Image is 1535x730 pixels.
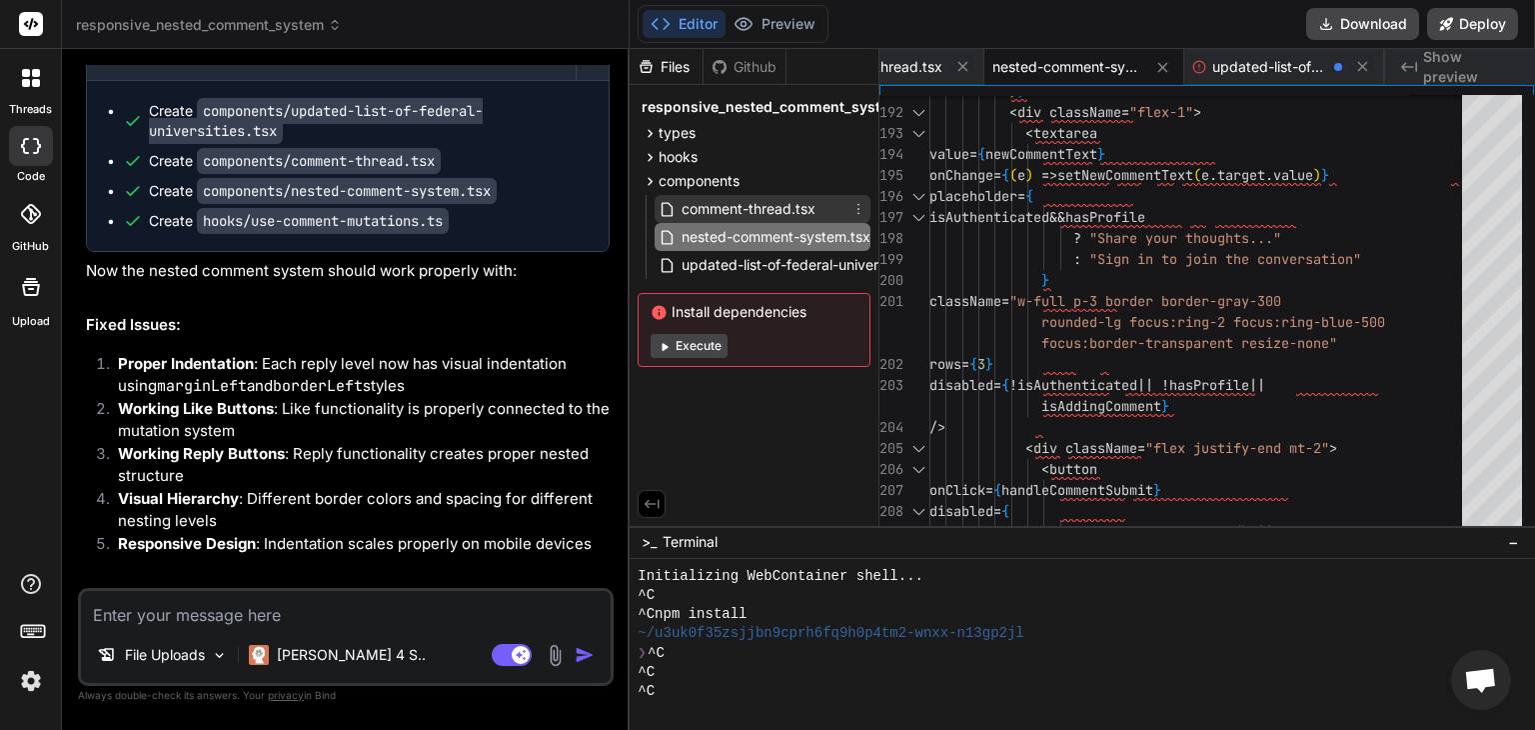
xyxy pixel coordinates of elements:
[1073,250,1081,268] span: :
[1193,523,1201,541] span: .
[1089,229,1281,247] span: "Share your thoughts..."
[879,228,903,249] div: 198
[879,354,903,375] div: 202
[993,376,1001,394] span: =
[929,292,1001,310] span: className
[977,355,985,373] span: 3
[663,532,718,552] span: Terminal
[638,605,747,624] span: ^Cnpm install
[1025,166,1033,184] span: )
[102,398,610,443] li: : Like functionality is properly connected to the mutation system
[879,291,903,312] div: 201
[905,501,931,522] div: Click to collapse the range.
[118,489,239,508] strong: Visual Hierarchy
[149,98,483,144] code: components/updated-list-of-federal-universities.tsx
[149,151,441,171] div: Create
[86,314,610,337] h2: Fixed Issues:
[1201,523,1233,541] span: trim
[1161,397,1169,415] span: }
[1273,166,1313,184] span: value
[1001,376,1009,394] span: {
[1025,187,1033,205] span: {
[1209,166,1217,184] span: .
[1451,650,1511,710] a: Open chat
[1145,439,1329,457] span: "flex justify-end mt-2"
[1153,481,1161,499] span: }
[1241,523,1249,541] span: )
[879,102,903,123] div: 192
[929,502,993,520] span: disabled
[1329,439,1337,457] span: >
[905,102,931,123] div: Click to collapse the range.
[879,165,903,186] div: 195
[1081,523,1193,541] span: newCommentText
[1009,292,1281,310] span: "w-full p-3 border border-gray-300
[929,481,985,499] span: onClick
[879,144,903,165] div: 194
[879,438,903,459] div: 205
[118,444,285,463] strong: Working Reply Buttons
[993,481,1001,499] span: {
[1009,103,1017,121] span: <
[643,10,726,38] button: Editor
[1121,103,1129,121] span: =
[273,376,363,396] code: borderLeft
[680,197,817,221] span: comment-thread.tsx
[905,123,931,144] div: Click to collapse the range.
[1073,229,1081,247] span: ?
[659,123,696,143] span: types
[1001,502,1009,520] span: {
[1001,166,1009,184] span: {
[1193,166,1201,184] span: (
[197,178,497,204] code: components/nested-comment-system.tsx
[544,644,567,667] img: attachment
[1049,208,1065,226] span: &&
[118,354,254,373] strong: Proper Indentation
[651,302,857,322] span: Install dependencies
[125,645,205,665] p: File Uploads
[102,533,610,561] li: : Indentation scales properly on mobile devices
[985,145,1097,163] span: newCommentText
[1009,166,1017,184] span: (
[704,57,785,77] div: Github
[726,10,823,38] button: Preview
[86,260,610,283] p: Now the nested comment system should work properly with:
[642,532,657,552] span: >_
[1041,334,1337,352] span: focus:border-transparent resize-none"
[76,15,342,35] span: responsive_nested_comment_system
[12,238,49,255] label: GitHub
[879,207,903,228] div: 197
[1017,187,1025,205] span: =
[102,488,610,533] li: : Different border colors and spacing for different nesting levels
[1041,166,1057,184] span: =>
[680,253,937,277] span: updated-list-of-federal-universities.tsx
[905,438,931,459] div: Click to collapse the range.
[1009,376,1017,394] span: !
[1201,166,1209,184] span: e
[118,534,256,553] strong: Responsive Design
[1089,250,1361,268] span: "Sign in to join the conversation"
[879,375,903,396] div: 203
[879,186,903,207] div: 196
[680,225,872,249] span: nested-comment-system.tsx
[1257,523,1273,541] span: ||
[879,501,903,522] div: 208
[1313,166,1321,184] span: )
[1161,376,1169,394] span: !
[1041,460,1049,478] span: <
[1049,460,1097,478] span: button
[929,166,993,184] span: onChange
[638,586,655,605] span: ^C
[1017,103,1121,121] span: div className
[993,502,1001,520] span: =
[630,57,703,77] div: Files
[1508,532,1519,552] span: −
[268,689,304,701] span: privacy
[638,624,1023,643] span: ~/u3uk0f35zsjjbn9cprh6fq9h0p4tm2-wnxx-n13gp2jl
[929,187,1017,205] span: placeholder
[1137,376,1153,394] span: ||
[1504,526,1523,558] button: −
[648,644,665,663] span: ^C
[1217,166,1265,184] span: target
[905,207,931,228] div: Click to collapse the range.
